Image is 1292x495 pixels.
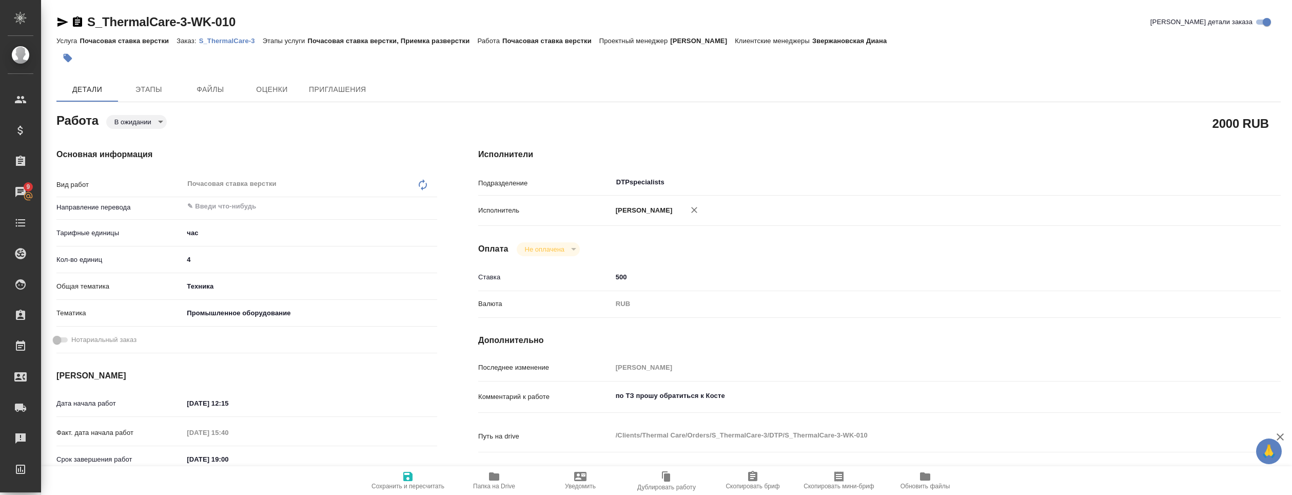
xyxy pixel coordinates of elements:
p: Тарифные единицы [56,228,183,238]
button: Дублировать работу [623,466,710,495]
p: Подразделение [478,178,612,188]
button: 🙏 [1256,439,1282,464]
p: Факт. дата начала работ [56,428,183,438]
p: Работа [477,37,502,45]
h4: Оплата [478,243,508,255]
span: Сохранить и пересчитать [371,483,444,490]
h2: Работа [56,110,99,129]
p: Звержановская Диана [812,37,894,45]
p: Путь на drive [478,431,612,442]
span: Файлы [186,83,235,96]
p: S_ThermalCare-3 [199,37,263,45]
span: Скопировать бриф [726,483,779,490]
button: Обновить файлы [882,466,968,495]
p: Ставка [478,272,612,282]
span: Нотариальный заказ [71,335,136,345]
input: ✎ Введи что-нибудь [183,396,273,411]
button: Уведомить [537,466,623,495]
a: S_ThermalCare-3-WK-010 [87,15,236,29]
span: 🙏 [1260,441,1278,462]
div: Техника [183,278,437,295]
input: ✎ Введи что-нибудь [183,252,437,267]
button: Скопировать ссылку [71,16,84,28]
button: Удалить исполнителя [683,199,706,221]
p: Тематика [56,308,183,318]
textarea: /Clients/Thermal Care/Orders/S_ThermalCare-3/DTP/S_ThermalCare-3-WK-010 [612,427,1214,444]
span: [PERSON_NAME] детали заказа [1150,17,1252,27]
input: Пустое поле [612,360,1214,375]
p: Заказ: [177,37,199,45]
input: ✎ Введи что-нибудь [183,452,273,467]
h4: Исполнители [478,148,1281,161]
button: Не оплачена [522,245,567,254]
h4: Основная информация [56,148,437,161]
p: Проектный менеджер [599,37,670,45]
span: Детали [63,83,112,96]
input: ✎ Введи что-нибудь [612,270,1214,284]
span: Папка на Drive [473,483,515,490]
p: Почасовая ставка верстки, Приемка разверстки [307,37,477,45]
a: 9 [3,179,38,205]
p: Направление перевода [56,202,183,213]
div: В ожидании [517,242,580,256]
p: [PERSON_NAME] [670,37,735,45]
p: Почасовая ставка верстки [80,37,177,45]
p: Кол-во единиц [56,255,183,265]
div: В ожидании [106,115,167,129]
p: Срок завершения работ [56,454,183,465]
p: Валюта [478,299,612,309]
button: Сохранить и пересчитать [365,466,451,495]
p: Услуга [56,37,80,45]
button: Скопировать ссылку для ЯМессенджера [56,16,69,28]
span: Приглашения [309,83,366,96]
span: Оценки [247,83,297,96]
button: Open [432,205,434,207]
p: Вид работ [56,180,183,190]
p: Последнее изменение [478,363,612,373]
span: Уведомить [565,483,596,490]
input: ✎ Введи что-нибудь [186,200,400,213]
button: Добавить тэг [56,47,79,69]
span: Скопировать мини-бриф [804,483,874,490]
span: 9 [20,182,36,192]
p: [PERSON_NAME] [612,205,673,216]
div: Промышленное оборудование [183,304,437,322]
p: Этапы услуги [263,37,308,45]
p: Почасовая ставка верстки [502,37,599,45]
div: час [183,224,437,242]
span: Этапы [124,83,173,96]
button: Скопировать бриф [710,466,796,495]
p: Клиентские менеджеры [735,37,812,45]
button: Open [1208,181,1210,183]
div: RUB [612,295,1214,313]
p: Исполнитель [478,205,612,216]
span: Дублировать работу [637,484,696,491]
button: Папка на Drive [451,466,537,495]
h4: Дополнительно [478,334,1281,347]
h2: 2000 RUB [1212,115,1269,132]
span: Обновить файлы [901,483,950,490]
p: Комментарий к работе [478,392,612,402]
p: Дата начала работ [56,398,183,409]
button: В ожидании [111,118,154,126]
button: Скопировать мини-бриф [796,466,882,495]
p: Общая тематика [56,281,183,292]
input: Пустое поле [183,425,273,440]
h4: [PERSON_NAME] [56,370,437,382]
a: S_ThermalCare-3 [199,36,263,45]
textarea: по ТЗ прошу обратиться к Косте [612,387,1214,405]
